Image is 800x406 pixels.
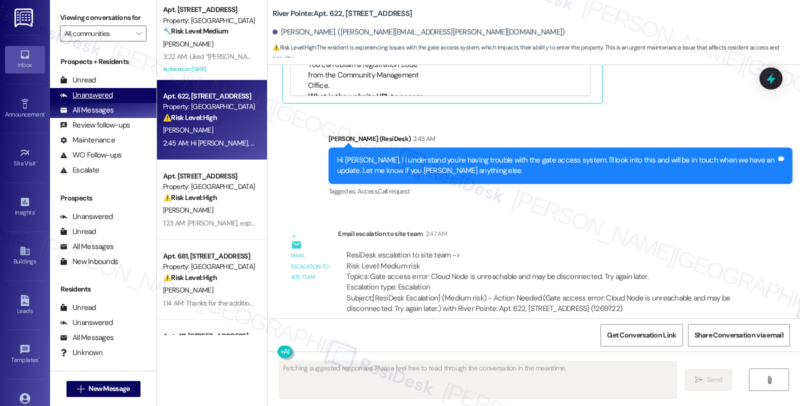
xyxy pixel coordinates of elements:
div: Subject: [ResiDesk Escalation] (Medium risk) - Action Needed (Gate access error: Cloud Node is un... [346,293,738,314]
i:  [77,385,84,393]
i:  [695,376,702,384]
img: ResiDesk Logo [14,8,35,27]
button: New Message [66,381,140,397]
span: Access , [357,187,378,195]
input: All communities [64,25,130,41]
div: Unread [60,302,96,313]
strong: 🔧 Risk Level: Medium [163,26,228,35]
a: Inbox [5,46,45,73]
div: 2:47 AM [423,228,447,239]
span: [PERSON_NAME] [163,39,213,48]
div: Prospects + Residents [50,56,156,67]
span: [PERSON_NAME] [163,285,213,294]
div: WO Follow-ups [60,150,121,160]
label: Viewing conversations for [60,10,146,25]
div: Tagged as: [328,184,792,198]
div: All Messages [60,332,113,343]
div: 1:14 AM: Thanks for the additional details. We're looking into this, and please know that one of ... [163,298,710,307]
span: New Message [88,383,129,394]
span: • [44,109,46,116]
span: • [38,355,40,362]
div: [PERSON_NAME] (ResiDesk) [328,133,792,147]
strong: ⚠️ Risk Level: High [163,193,217,202]
div: Unread [60,226,96,237]
div: Property: [GEOGRAPHIC_DATA] [163,101,255,112]
div: Email escalation to site team [291,250,330,282]
div: Property: [GEOGRAPHIC_DATA] [163,181,255,192]
span: [PERSON_NAME] [163,205,213,214]
div: Unanswered [60,90,113,100]
span: [PERSON_NAME] [163,125,213,134]
div: 2:45 AM: Hi [PERSON_NAME], ! I understand you're having trouble with the gate access system. I'll... [163,138,765,147]
div: 3:22 AM: Liked “[PERSON_NAME] (River Pointe): Hi [PERSON_NAME], just to give you an update, we’ll... [163,52,729,61]
span: Send [706,374,722,385]
div: Unanswered [60,317,113,328]
strong: ⚠️ Risk Level: High [272,43,315,51]
div: Unread [60,75,96,85]
strong: ⚠️ Risk Level: High [163,113,217,122]
div: Hi [PERSON_NAME], ! I understand you're having trouble with the gate access system. I'll look int... [337,155,776,176]
div: Unanswered [60,211,113,222]
div: All Messages [60,105,113,115]
div: Property: [GEOGRAPHIC_DATA] [163,15,255,26]
li: You can obtain a registration code from the Community Management Office. [308,59,426,91]
div: Prospects [50,193,156,203]
a: Site Visit • [5,144,45,171]
div: Archived on [DATE] [162,63,256,75]
a: Insights • [5,193,45,220]
li: What is the website URL to access the Resident Portal? [308,91,426,113]
button: Get Conversation Link [600,324,682,346]
a: Templates • [5,341,45,368]
div: All Messages [60,241,113,252]
span: : The resident is experiencing issues with the gate access system, which impacts their ability to... [272,42,800,64]
i:  [765,376,773,384]
div: Property: [GEOGRAPHIC_DATA] [163,261,255,272]
span: Share Conversation via email [694,330,783,340]
span: Get Conversation Link [607,330,676,340]
div: Unknown [60,347,102,358]
div: Apt. [STREET_ADDRESS] [163,171,255,181]
div: Maintenance [60,135,115,145]
div: Apt. 411, [STREET_ADDRESS] [163,331,255,341]
a: Buildings [5,242,45,269]
b: River Pointe: Apt. 622, [STREET_ADDRESS] [272,8,412,19]
span: • [34,207,36,214]
i:  [136,29,141,37]
div: Review follow-ups [60,120,130,130]
div: Escalate [60,165,99,175]
div: [PERSON_NAME]. ([PERSON_NAME][EMAIL_ADDRESS][PERSON_NAME][DOMAIN_NAME]) [272,27,564,37]
div: New Inbounds [60,256,118,267]
div: Residents [50,284,156,294]
textarea: Fetching suggested responses. Please feel free to read through the conversation in the meantime. [279,361,677,398]
div: Apt. 622, [STREET_ADDRESS] [163,91,255,101]
span: Call request [378,187,409,195]
span: • [36,158,37,165]
div: Apt. [STREET_ADDRESS] [163,4,255,15]
div: Apt. 681, [STREET_ADDRESS] [163,251,255,261]
div: ResiDesk escalation to site team -> Risk Level: Medium risk Topics: Gate access error: Cloud Node... [346,250,738,293]
strong: ⚠️ Risk Level: High [163,273,217,282]
a: Leads [5,292,45,319]
button: Share Conversation via email [688,324,790,346]
button: Send [684,368,733,391]
div: Email escalation to site team [338,228,746,242]
div: 2:45 AM [410,133,435,144]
